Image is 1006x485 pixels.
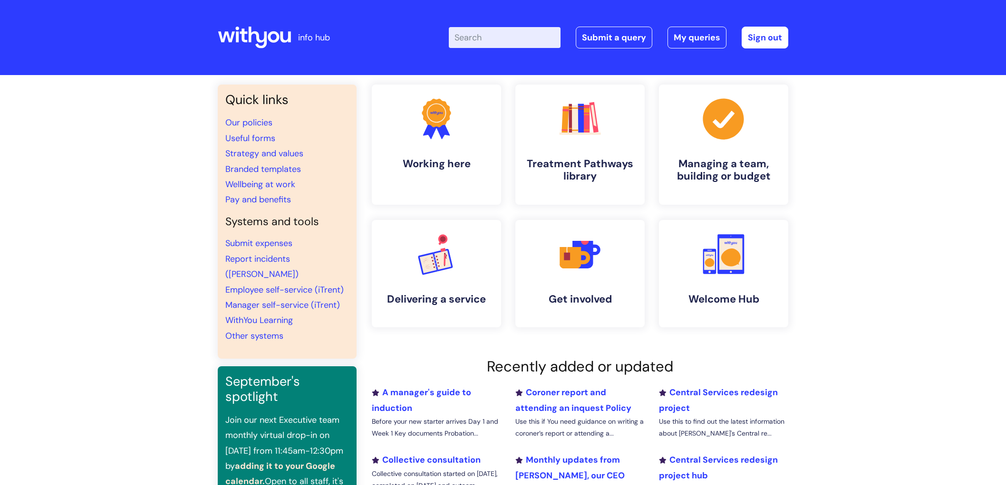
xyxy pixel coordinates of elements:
a: Manager self-service (iTrent) [225,299,340,311]
a: Treatment Pathways library [515,85,645,205]
a: Welcome Hub [659,220,788,327]
a: Branded templates [225,163,301,175]
a: Our policies [225,117,272,128]
h4: Treatment Pathways library [523,158,637,183]
a: Get involved [515,220,645,327]
a: Strategy and values [225,148,303,159]
a: Central Services redesign project [659,387,778,413]
p: Use this to find out the latest information about [PERSON_NAME]'s Central re... [659,416,788,439]
a: Monthly updates from [PERSON_NAME], our CEO [515,454,625,481]
h4: Welcome Hub [667,293,781,305]
a: A manager's guide to induction [372,387,471,413]
h4: Get involved [523,293,637,305]
a: Central Services redesign project hub [659,454,778,481]
a: Coroner report and attending an inquest Policy [515,387,631,413]
h4: Working here [379,158,493,170]
p: Use this if You need guidance on writing a coroner’s report or attending a... [515,416,645,439]
a: Delivering a service [372,220,501,327]
a: Wellbeing at work [225,179,295,190]
div: | - [449,27,788,48]
a: WithYou Learning [225,314,293,326]
h3: September's spotlight [225,374,349,405]
p: Before your new starter arrives Day 1 and Week 1 Key documents Probation... [372,416,501,439]
a: Employee self-service (iTrent) [225,284,344,295]
p: info hub [298,30,330,45]
a: Submit expenses [225,238,292,249]
a: Collective consultation [372,454,481,466]
h4: Systems and tools [225,215,349,228]
h3: Quick links [225,92,349,107]
input: Search [449,27,561,48]
a: Sign out [742,27,788,48]
a: My queries [667,27,726,48]
h2: Recently added or updated [372,358,788,375]
h4: Managing a team, building or budget [667,158,781,183]
a: Report incidents ([PERSON_NAME]) [225,253,299,280]
a: Useful forms [225,133,275,144]
h4: Delivering a service [379,293,493,305]
a: Working here [372,85,501,205]
a: Other systems [225,330,283,342]
a: Managing a team, building or budget [659,85,788,205]
a: Submit a query [576,27,652,48]
a: Pay and benefits [225,194,291,205]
